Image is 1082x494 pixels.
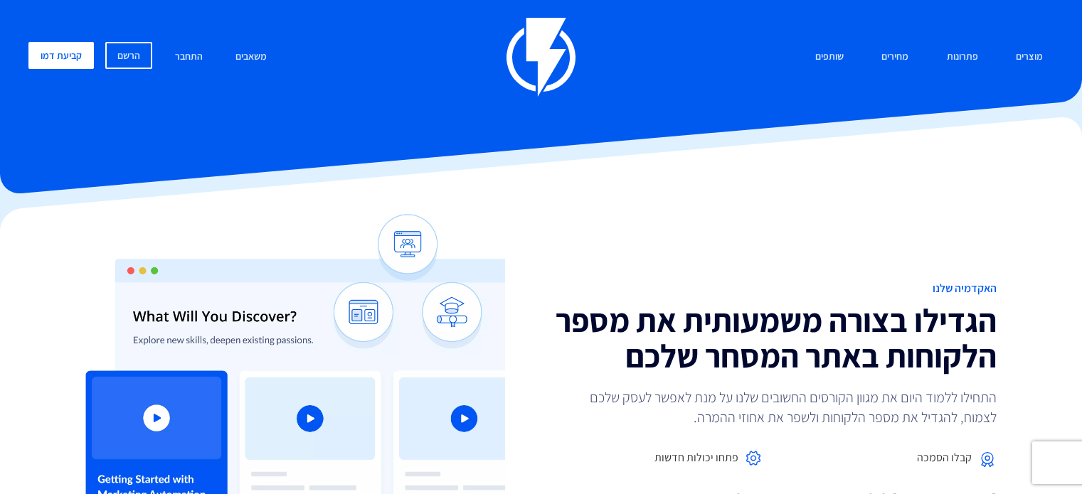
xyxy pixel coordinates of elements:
span: קבלו הסמכה [917,450,972,466]
a: שותפים [805,42,854,73]
a: פתרונות [936,42,989,73]
a: הרשם [105,42,152,69]
p: התחילו ללמוד היום את מגוון הקורסים החשובים שלנו על מנת לאפשר לעסק שלכם לצמוח, להגדיל את מספר הלקו... [570,387,997,427]
a: מחירים [871,42,919,73]
a: התחבר [164,42,213,73]
a: משאבים [225,42,277,73]
a: מוצרים [1005,42,1054,73]
a: קביעת דמו [28,42,94,69]
h2: הגדילו בצורה משמעותית את מספר הלקוחות באתר המסחר שלכם [552,302,997,373]
span: פתחו יכולות חדשות [654,450,738,466]
h1: האקדמיה שלנו [552,282,997,295]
